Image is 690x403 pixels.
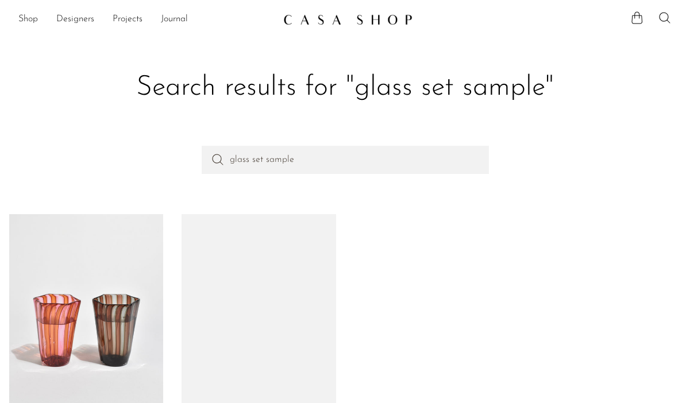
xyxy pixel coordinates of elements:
[18,10,274,29] ul: NEW HEADER MENU
[18,70,672,106] h1: Search results for "glass set sample"
[18,10,274,29] nav: Desktop navigation
[161,12,188,27] a: Journal
[18,12,38,27] a: Shop
[56,12,94,27] a: Designers
[113,12,142,27] a: Projects
[202,146,489,173] input: Perform a search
